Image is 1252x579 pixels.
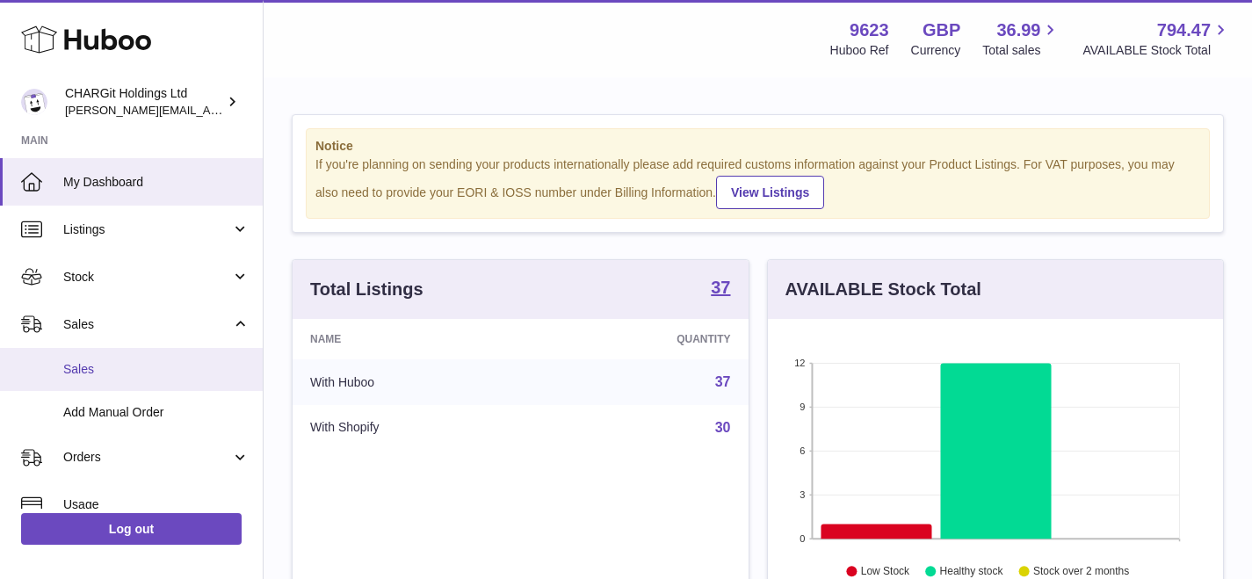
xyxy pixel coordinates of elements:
[310,278,423,301] h3: Total Listings
[982,42,1060,59] span: Total sales
[63,496,250,513] span: Usage
[785,278,981,301] h3: AVAILABLE Stock Total
[65,103,352,117] span: [PERSON_NAME][EMAIL_ADDRESS][DOMAIN_NAME]
[800,402,805,412] text: 9
[715,374,731,389] a: 37
[982,18,1060,59] a: 36.99 Total sales
[850,18,889,42] strong: 9623
[63,174,250,191] span: My Dashboard
[716,176,824,209] a: View Listings
[63,269,231,286] span: Stock
[996,18,1040,42] span: 36.99
[315,138,1200,155] strong: Notice
[1082,42,1231,59] span: AVAILABLE Stock Total
[63,221,231,238] span: Listings
[800,533,805,544] text: 0
[63,449,231,466] span: Orders
[65,85,223,119] div: CHARGit Holdings Ltd
[923,18,960,42] strong: GBP
[21,89,47,115] img: francesca@chargit.co.uk
[1157,18,1211,42] span: 794.47
[539,319,749,359] th: Quantity
[1033,565,1129,577] text: Stock over 2 months
[860,565,909,577] text: Low Stock
[794,358,805,368] text: 12
[293,359,539,405] td: With Huboo
[293,405,539,451] td: With Shopify
[800,445,805,456] text: 6
[911,42,961,59] div: Currency
[800,489,805,500] text: 3
[711,279,730,296] strong: 37
[715,420,731,435] a: 30
[1082,18,1231,59] a: 794.47 AVAILABLE Stock Total
[21,513,242,545] a: Log out
[939,565,1003,577] text: Healthy stock
[63,404,250,421] span: Add Manual Order
[63,316,231,333] span: Sales
[63,361,250,378] span: Sales
[315,156,1200,209] div: If you're planning on sending your products internationally please add required customs informati...
[711,279,730,300] a: 37
[830,42,889,59] div: Huboo Ref
[293,319,539,359] th: Name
